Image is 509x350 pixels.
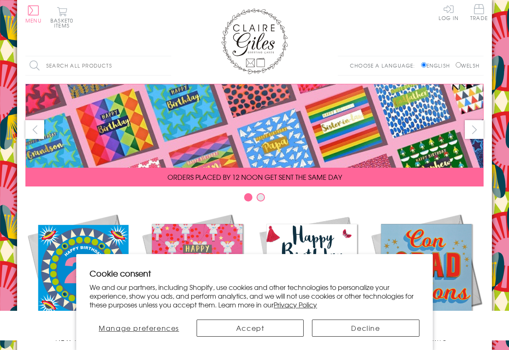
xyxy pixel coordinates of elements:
[350,62,419,69] p: Choose a language:
[99,323,179,333] span: Manage preferences
[465,120,484,139] button: next
[274,300,317,310] a: Privacy Policy
[90,267,419,279] h2: Cookie consent
[25,120,44,139] button: prev
[470,4,488,20] span: Trade
[312,320,419,337] button: Decline
[421,62,454,69] label: English
[439,4,459,20] a: Log In
[456,62,479,69] label: Welsh
[257,193,265,201] button: Carousel Page 2
[25,193,484,206] div: Carousel Pagination
[470,4,488,22] a: Trade
[140,212,254,343] a: Christmas
[25,212,140,343] a: New Releases
[456,62,461,68] input: Welsh
[163,56,171,75] input: Search
[167,172,342,182] span: ORDERS PLACED BY 12 NOON GET SENT THE SAME DAY
[90,283,419,309] p: We and our partners, including Shopify, use cookies and other technologies to personalize your ex...
[54,17,73,29] span: 0 items
[25,5,42,23] button: Menu
[90,320,188,337] button: Manage preferences
[244,193,252,201] button: Carousel Page 1 (Current Slide)
[254,212,369,343] a: Birthdays
[25,56,171,75] input: Search all products
[50,7,73,28] button: Basket0 items
[221,8,288,74] img: Claire Giles Greetings Cards
[421,62,427,68] input: English
[369,212,484,343] a: Academic
[25,17,42,24] span: Menu
[197,320,304,337] button: Accept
